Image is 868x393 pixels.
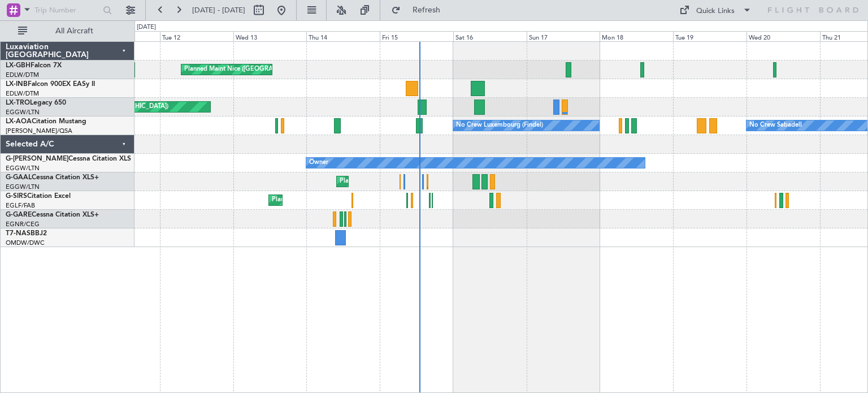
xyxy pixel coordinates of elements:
a: LX-INBFalcon 900EX EASy II [6,81,95,88]
span: LX-INB [6,81,28,88]
a: EGGW/LTN [6,183,40,191]
a: EGNR/CEG [6,220,40,228]
a: EGGW/LTN [6,164,40,172]
button: Quick Links [674,1,757,19]
a: G-GAALCessna Citation XLS+ [6,174,99,181]
div: Planned Maint [GEOGRAPHIC_DATA] ([GEOGRAPHIC_DATA]) [272,192,450,209]
span: LX-AOA [6,118,32,125]
span: LX-TRO [6,100,30,106]
a: OMDW/DWC [6,239,45,247]
a: G-[PERSON_NAME]Cessna Citation XLS [6,156,131,162]
div: Wed 13 [233,31,307,41]
div: No Crew Sabadell [749,117,802,134]
div: Mon 18 [600,31,673,41]
div: Owner [309,154,328,171]
a: T7-NASBBJ2 [6,230,47,237]
span: [DATE] - [DATE] [192,5,245,15]
div: No Crew Luxembourg (Findel) [456,117,543,134]
span: Refresh [403,6,450,14]
input: Trip Number [34,2,99,19]
div: Planned Maint Nice ([GEOGRAPHIC_DATA]) [184,61,310,78]
div: Sat 16 [453,31,527,41]
div: Fri 15 [380,31,453,41]
span: All Aircraft [29,27,119,35]
div: Tue 12 [160,31,233,41]
a: EGGW/LTN [6,108,40,116]
span: LX-GBH [6,62,31,69]
div: Tue 19 [673,31,747,41]
span: T7-NAS [6,230,31,237]
div: Planned Maint [340,173,381,190]
a: LX-TROLegacy 650 [6,100,66,106]
a: [PERSON_NAME]/QSA [6,127,72,135]
a: EDLW/DTM [6,89,39,98]
a: EDLW/DTM [6,71,39,79]
div: Thu 14 [306,31,380,41]
span: G-SIRS [6,193,27,200]
div: Wed 20 [747,31,820,41]
a: G-SIRSCitation Excel [6,193,71,200]
a: EGLF/FAB [6,201,35,210]
a: LX-AOACitation Mustang [6,118,86,125]
div: [DATE] [137,23,156,32]
div: Quick Links [696,6,735,17]
span: G-GAAL [6,174,32,181]
button: Refresh [386,1,454,19]
a: G-GARECessna Citation XLS+ [6,211,99,218]
button: All Aircraft [12,22,123,40]
div: Sun 17 [527,31,600,41]
span: G-[PERSON_NAME] [6,156,68,162]
span: G-GARE [6,211,32,218]
a: LX-GBHFalcon 7X [6,62,62,69]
